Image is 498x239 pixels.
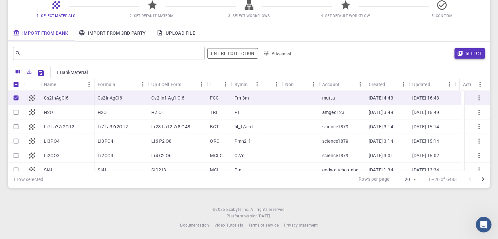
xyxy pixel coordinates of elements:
[210,79,220,89] button: Sort
[258,213,271,219] a: [DATE].
[369,152,393,159] p: [DATE] 3:01
[258,213,271,218] span: [DATE] .
[250,206,286,213] span: All rights reserved.
[298,79,308,89] button: Sort
[226,207,249,212] span: Exabyte Inc.
[322,95,335,101] p: mutta
[207,48,258,59] button: Entire collection
[98,167,106,173] p: Si4I
[98,95,122,101] p: Cs2InAgCl6
[44,95,69,101] p: Cs2InAgCl6
[13,176,43,183] div: 1 row selected
[44,78,56,91] div: Name
[454,48,485,59] button: Select
[44,138,60,144] p: Li3PO4
[130,13,175,18] span: 2. Set Default Material
[207,48,258,59] span: Filter throughout whole library including sets (folders)
[261,48,295,59] button: Advanced
[151,78,186,91] div: Unit Cell Formula
[210,167,219,173] p: MCL
[444,79,455,89] button: Menu
[214,222,243,229] a: Video Tutorials
[24,66,35,77] button: Export
[385,79,396,89] button: Sort
[252,79,263,89] button: Menu
[234,109,240,116] p: P1
[398,79,409,89] button: Menu
[151,24,200,41] a: Upload File
[98,109,107,116] p: H2O
[234,78,252,91] div: Symmetry
[151,167,166,173] p: Si12 I3
[321,13,370,18] span: 4. Set Default Workflow
[212,206,226,213] span: © 2025
[476,217,491,232] iframe: Intercom live chat
[148,78,207,91] div: Unit Cell Formula
[322,138,349,144] p: science1879
[151,95,184,101] p: Cs2 In1 Ag1 Cl6
[8,24,73,41] a: Import From Bank
[12,66,24,77] button: Columns
[322,109,344,116] p: amged123
[214,222,243,228] span: Video Tutorials
[44,152,60,159] p: Li2CO3
[44,167,52,173] p: Si4I
[271,79,282,89] button: Menu
[248,222,278,229] a: Terms of service
[151,138,172,144] p: Li6 P2 O8
[37,13,75,18] span: 1. Select Materials
[412,152,439,159] p: [DATE] 15:02
[210,138,219,144] p: ORC
[226,206,249,213] a: Exabyte Inc.
[207,78,231,91] div: Lattice
[369,123,393,130] p: [DATE] 3:14
[210,123,218,130] p: BCT
[369,78,385,91] div: Created
[369,138,393,144] p: [DATE] 3:14
[263,78,282,91] div: Tags
[430,79,441,89] button: Sort
[412,138,439,144] p: [DATE] 15:14
[98,152,113,159] p: Li2CO3
[322,167,358,173] p: godwe-tcheombe
[319,78,365,91] div: Account
[322,123,349,130] p: science1879
[234,95,249,101] p: Fm-3m
[56,79,67,90] button: Sort
[393,175,418,184] div: 20
[369,109,393,116] p: [DATE] 3:49
[234,167,241,173] p: Pm
[322,152,349,159] p: science1879
[460,78,485,91] div: Actions
[35,66,48,80] button: Save Explorer Settings
[369,95,393,101] p: [DATE] 4:43
[412,167,439,173] p: [DATE] 13:34
[98,138,113,144] p: Li3PO4
[359,176,391,183] p: Rows per page:
[151,152,172,159] p: Li4 C2 O6
[412,95,439,101] p: [DATE] 16:43
[56,69,88,76] p: 1 BankMaterial
[412,78,430,91] div: Updated
[186,79,196,89] button: Sort
[463,78,475,91] div: Actions
[44,123,74,130] p: Li7La3Zr2O12
[284,222,318,229] a: Privacy statement
[365,78,409,91] div: Created
[44,109,53,116] p: H2O
[227,213,258,219] span: Platform version
[285,78,298,91] div: Non-periodic
[409,78,455,91] div: Updated
[151,109,164,116] p: H2 O1
[73,24,151,41] a: Import From 3rd Party
[220,79,231,89] button: Menu
[282,78,319,91] div: Non-periodic
[340,79,350,89] button: Sort
[138,79,148,89] button: Menu
[180,222,209,229] a: Documentation
[14,5,38,10] span: Support
[476,173,489,186] button: Go to next page
[369,167,393,173] p: [DATE] 1:34
[210,152,223,159] p: MCLC
[115,79,126,89] button: Sort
